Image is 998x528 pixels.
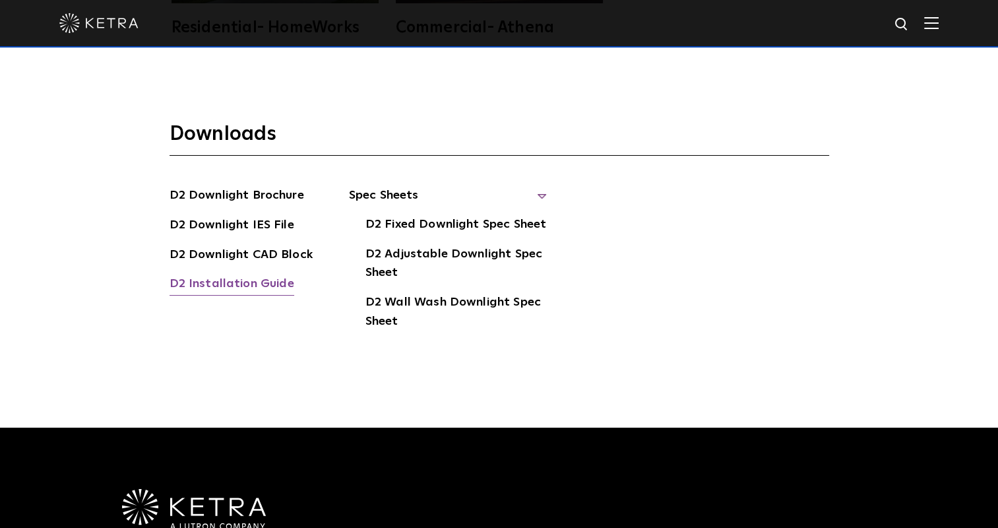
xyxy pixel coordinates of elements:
h3: Downloads [170,121,829,156]
a: D2 Downlight Brochure [170,186,304,207]
a: D2 Fixed Downlight Spec Sheet [365,215,546,236]
img: ketra-logo-2019-white [59,13,139,33]
img: Hamburger%20Nav.svg [924,16,939,29]
img: search icon [894,16,910,33]
a: D2 Wall Wash Downlight Spec Sheet [365,293,547,333]
a: D2 Downlight CAD Block [170,246,313,267]
a: D2 Installation Guide [170,275,294,296]
a: D2 Adjustable Downlight Spec Sheet [365,245,547,285]
span: Spec Sheets [349,186,547,215]
a: D2 Downlight IES File [170,216,294,237]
